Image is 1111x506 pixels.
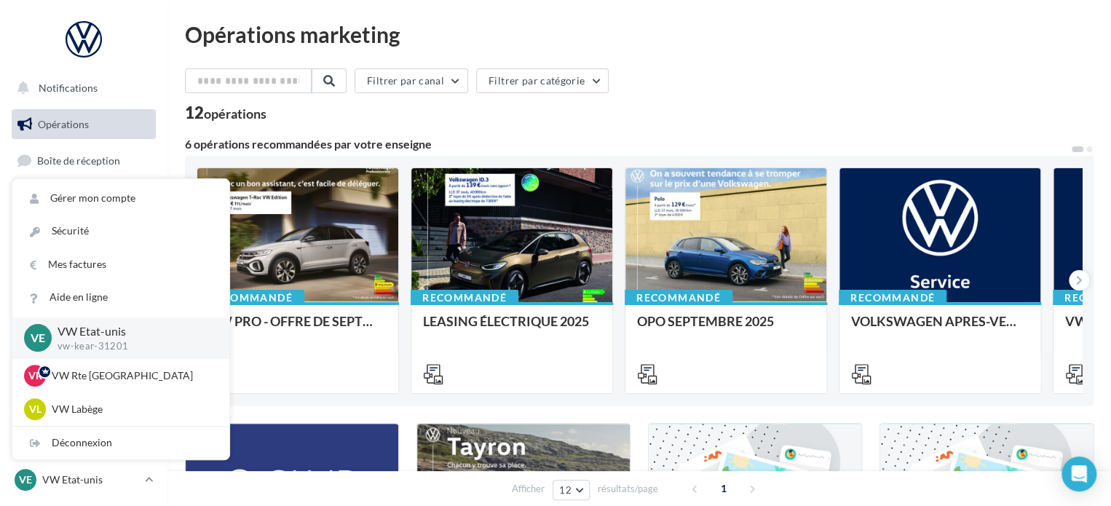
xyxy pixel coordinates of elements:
[12,427,229,459] div: Déconnexion
[185,23,1094,45] div: Opérations marketing
[31,330,45,347] span: VE
[52,402,212,416] p: VW Labège
[9,328,159,358] a: Calendrier
[12,466,156,494] a: VE VW Etat-unis
[12,182,229,215] a: Gérer mon compte
[411,290,518,306] div: Recommandé
[185,138,1070,150] div: 6 opérations recommandées par votre enseigne
[512,482,545,496] span: Afficher
[637,314,815,343] div: OPO SEPTEMBRE 2025
[423,314,601,343] div: LEASING ÉLECTRIQUE 2025
[42,473,139,487] p: VW Etat-unis
[19,473,32,487] span: VE
[9,183,159,213] a: Visibilité en ligne
[52,368,212,383] p: VW Rte [GEOGRAPHIC_DATA]
[209,314,387,343] div: VW PRO - OFFRE DE SEPTEMBRE 25
[1061,456,1096,491] div: Open Intercom Messenger
[9,73,153,103] button: Notifications
[58,323,206,340] p: VW Etat-unis
[839,290,946,306] div: Recommandé
[9,109,159,140] a: Opérations
[9,219,159,250] a: Campagnes
[12,281,229,314] a: Aide en ligne
[625,290,732,306] div: Recommandé
[185,105,266,121] div: 12
[28,368,42,383] span: VR
[9,145,159,176] a: Boîte de réception
[476,68,609,93] button: Filtrer par catégorie
[197,290,304,306] div: Recommandé
[9,255,159,285] a: Contacts
[598,482,658,496] span: résultats/page
[355,68,468,93] button: Filtrer par canal
[712,477,735,500] span: 1
[38,118,89,130] span: Opérations
[12,215,229,248] a: Sécurité
[559,484,572,496] span: 12
[553,480,590,500] button: 12
[29,402,41,416] span: VL
[37,154,120,167] span: Boîte de réception
[851,314,1029,343] div: VOLKSWAGEN APRES-VENTE
[9,363,159,406] a: PLV et print personnalisable
[9,291,159,322] a: Médiathèque
[39,82,98,94] span: Notifications
[12,248,229,281] a: Mes factures
[9,412,159,455] a: Campagnes DataOnDemand
[58,340,206,353] p: vw-kear-31201
[204,107,266,120] div: opérations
